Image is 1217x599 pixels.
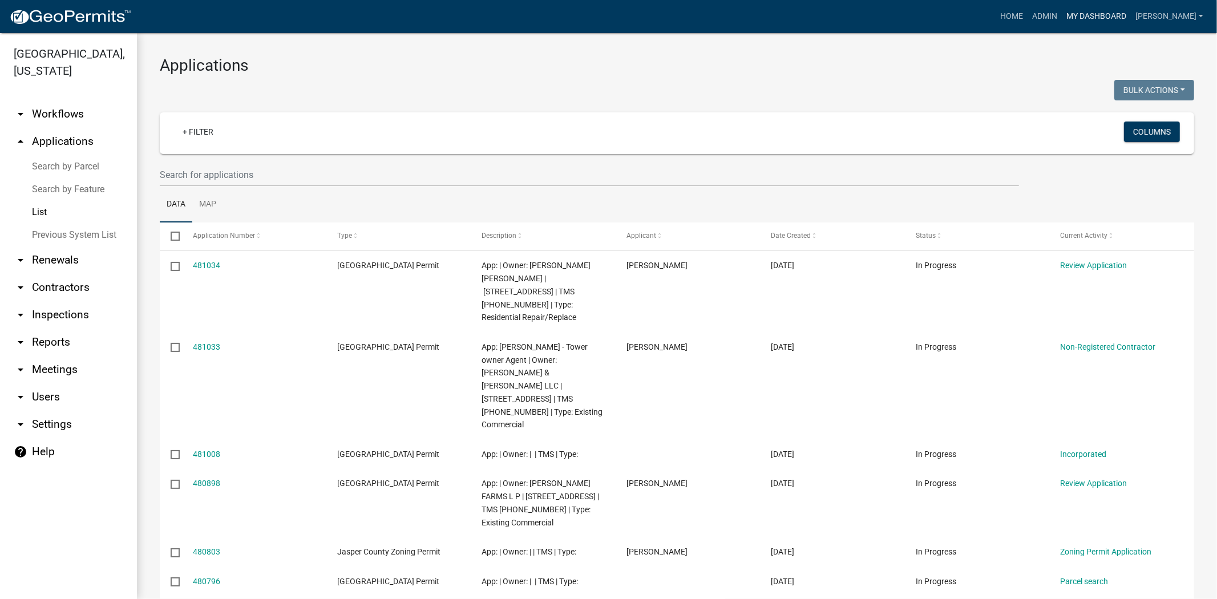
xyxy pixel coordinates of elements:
[626,547,688,556] span: Jhonatan Urias
[160,163,1019,187] input: Search for applications
[337,232,352,240] span: Type
[771,547,795,556] span: 09/18/2025
[1061,342,1156,351] a: Non-Registered Contractor
[482,479,600,527] span: App: | Owner: VOLKERT FARMS L P | 28 RICE POND RD | TMS 080-00-03-085 | Type: Existing Commercial
[482,342,603,430] span: App: Billy Stubbs - Tower owner Agent | Owner: JACKSON ASHLEY & INGRAM LLC | 130 S. Okatie Highwa...
[771,450,795,459] span: 09/19/2025
[916,342,956,351] span: In Progress
[14,135,27,148] i: arrow_drop_up
[916,577,956,586] span: In Progress
[14,390,27,404] i: arrow_drop_down
[193,450,220,459] a: 481008
[626,232,656,240] span: Applicant
[193,479,220,488] a: 480898
[916,479,956,488] span: In Progress
[14,335,27,349] i: arrow_drop_down
[160,187,192,223] a: Data
[193,577,220,586] a: 480796
[771,261,795,270] span: 09/19/2025
[14,308,27,322] i: arrow_drop_down
[771,232,811,240] span: Date Created
[1131,6,1208,27] a: [PERSON_NAME]
[471,222,616,250] datatable-header-cell: Description
[626,342,688,351] span: BILLY STUBBS
[193,342,220,351] a: 481033
[1028,6,1062,27] a: Admin
[916,547,956,556] span: In Progress
[771,342,795,351] span: 09/19/2025
[916,261,956,270] span: In Progress
[193,261,220,270] a: 481034
[1049,222,1194,250] datatable-header-cell: Current Activity
[14,107,27,121] i: arrow_drop_down
[916,232,936,240] span: Status
[760,222,905,250] datatable-header-cell: Date Created
[160,222,181,250] datatable-header-cell: Select
[14,418,27,431] i: arrow_drop_down
[771,479,795,488] span: 09/19/2025
[193,232,255,240] span: Application Number
[337,450,439,459] span: Jasper County Building Permit
[1061,547,1152,556] a: Zoning Permit Application
[14,445,27,459] i: help
[1061,450,1107,459] a: Incorporated
[1114,80,1194,100] button: Bulk Actions
[482,232,517,240] span: Description
[1062,6,1131,27] a: My Dashboard
[1061,232,1108,240] span: Current Activity
[14,281,27,294] i: arrow_drop_down
[905,222,1050,250] datatable-header-cell: Status
[771,577,795,586] span: 09/18/2025
[482,577,579,586] span: App: | Owner: | | TMS | Type:
[173,122,223,142] a: + Filter
[996,6,1028,27] a: Home
[1124,122,1180,142] button: Columns
[14,363,27,377] i: arrow_drop_down
[1061,261,1127,270] a: Review Application
[337,547,440,556] span: Jasper County Zoning Permit
[14,253,27,267] i: arrow_drop_down
[482,261,591,322] span: App: | Owner: CADDELL DAVID CECIL | 47 PINE ARBOR RD | TMS 040-14-02-004 | Type: Residential Repa...
[1061,479,1127,488] a: Review Application
[626,261,688,270] span: Lindsay Loson
[160,56,1194,75] h3: Applications
[337,577,439,586] span: Jasper County Building Permit
[192,187,223,223] a: Map
[482,450,579,459] span: App: | Owner: | | TMS | Type:
[193,547,220,556] a: 480803
[181,222,326,250] datatable-header-cell: Application Number
[337,342,439,351] span: Jasper County Building Permit
[337,479,439,488] span: Jasper County Building Permit
[337,261,439,270] span: Jasper County Building Permit
[482,547,577,556] span: App: | Owner: | | TMS | Type:
[1061,577,1109,586] a: Parcel search
[916,450,956,459] span: In Progress
[326,222,471,250] datatable-header-cell: Type
[626,479,688,488] span: Brent Dozeman
[616,222,761,250] datatable-header-cell: Applicant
